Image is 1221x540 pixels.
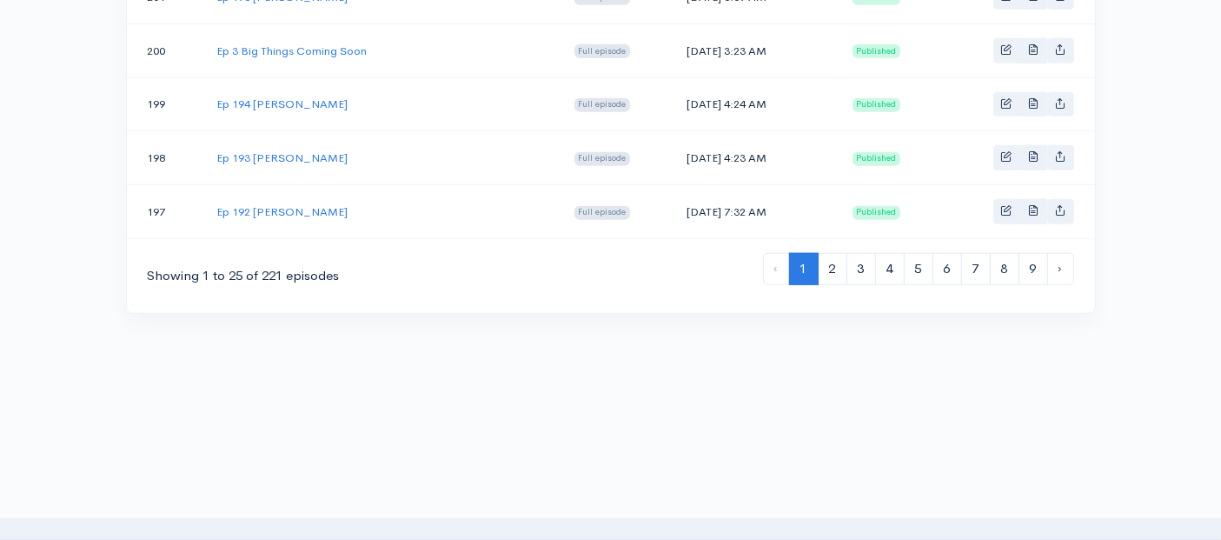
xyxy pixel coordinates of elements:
[216,43,367,58] a: Ep 3 Big Things Coming Soon
[216,97,348,111] a: Ep 194 [PERSON_NAME]
[1019,253,1048,285] a: 9
[853,152,901,166] span: Published
[216,204,348,219] a: Ep 192 [PERSON_NAME]
[990,253,1019,285] a: 8
[853,206,901,220] span: Published
[673,185,839,238] td: [DATE] 7:32 AM
[846,253,876,285] a: 3
[853,44,901,58] span: Published
[574,206,631,220] span: Full episode
[673,131,839,185] td: [DATE] 4:23 AM
[127,185,203,238] td: 197
[673,77,839,131] td: [DATE] 4:24 AM
[818,253,847,285] a: 2
[148,266,340,286] div: Showing 1 to 25 of 221 episodes
[574,152,631,166] span: Full episode
[216,150,348,165] a: Ep 193 [PERSON_NAME]
[993,145,1074,170] div: Basic example
[961,253,991,285] a: 7
[853,98,901,112] span: Published
[127,23,203,77] td: 200
[993,199,1074,224] div: Basic example
[127,77,203,131] td: 199
[993,92,1074,117] div: Basic example
[875,253,905,285] a: 4
[763,253,790,285] li: « Previous
[904,253,933,285] a: 5
[673,23,839,77] td: [DATE] 3:23 AM
[127,131,203,185] td: 198
[574,98,631,112] span: Full episode
[932,253,962,285] a: 6
[1047,253,1074,285] a: Next »
[789,253,819,285] span: 1
[993,38,1074,63] div: Basic example
[574,44,631,58] span: Full episode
